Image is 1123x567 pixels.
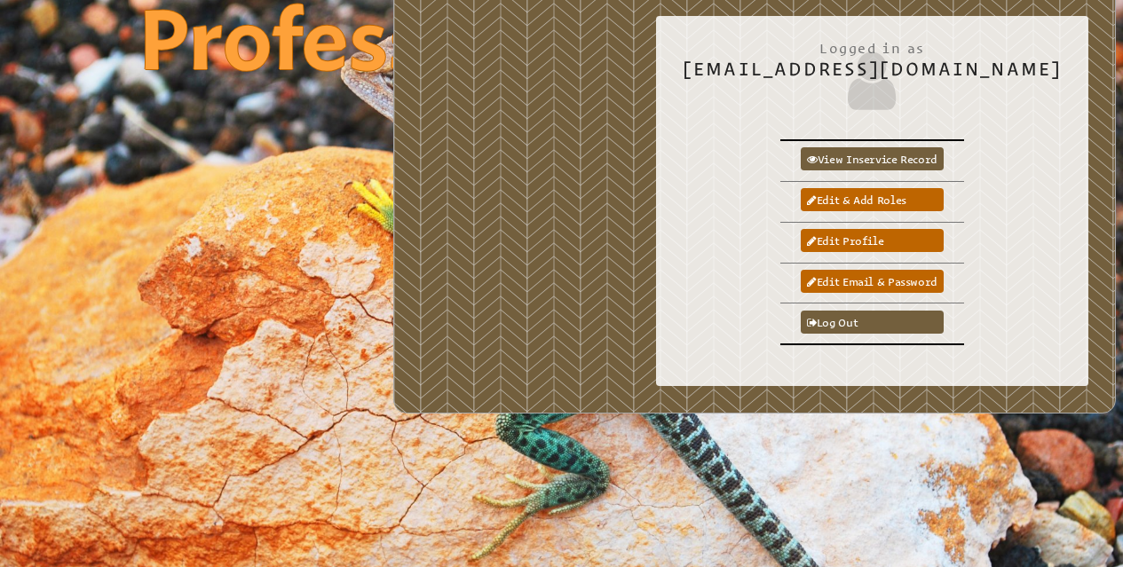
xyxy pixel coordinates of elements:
[683,31,1061,115] h2: [EMAIL_ADDRESS][DOMAIN_NAME]
[801,229,945,252] a: Edit profile
[683,31,1061,58] span: Logged in as
[801,270,945,293] a: Edit email & password
[801,147,945,170] a: View inservice record
[801,311,945,334] a: Log out
[801,188,945,211] a: Edit & add roles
